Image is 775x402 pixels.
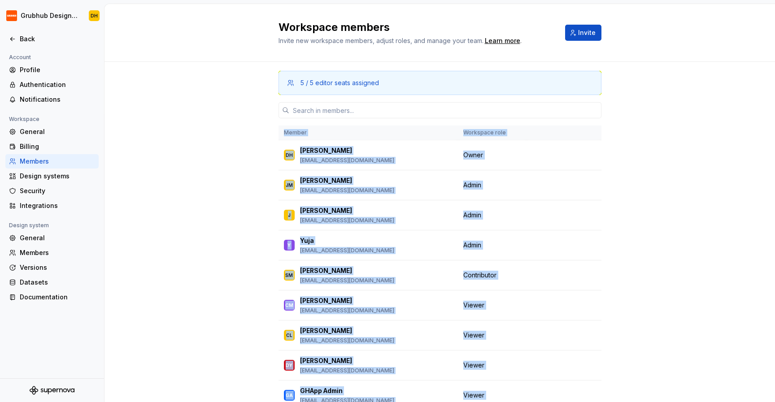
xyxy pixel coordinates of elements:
[300,326,352,335] p: [PERSON_NAME]
[285,301,293,310] div: CM
[5,231,99,245] a: General
[458,125,527,140] th: Workspace role
[5,290,99,304] a: Documentation
[20,186,95,195] div: Security
[5,260,99,275] a: Versions
[5,63,99,77] a: Profile
[286,181,293,190] div: JM
[463,151,483,160] span: Owner
[300,146,352,155] p: [PERSON_NAME]
[20,233,95,242] div: General
[5,169,99,183] a: Design systems
[286,151,293,160] div: DH
[5,184,99,198] a: Security
[5,139,99,154] a: Billing
[279,125,458,140] th: Member
[285,271,293,280] div: SM
[463,391,484,400] span: Viewer
[483,38,522,44] span: .
[286,361,292,370] div: DY
[91,12,98,19] div: DH
[5,199,99,213] a: Integrations
[20,248,95,257] div: Members
[300,337,394,344] p: [EMAIL_ADDRESS][DOMAIN_NAME]
[300,247,394,254] p: [EMAIL_ADDRESS][DOMAIN_NAME]
[300,266,352,275] p: [PERSON_NAME]
[20,157,95,166] div: Members
[300,356,352,365] p: [PERSON_NAME]
[5,220,52,231] div: Design system
[5,125,99,139] a: General
[5,78,99,92] a: Authentication
[300,78,379,87] div: 5 / 5 editor seats assigned
[463,301,484,310] span: Viewer
[300,386,343,395] p: GHApp Admin
[2,6,102,26] button: Grubhub Design SystemDH
[20,80,95,89] div: Authentication
[5,32,99,46] a: Back
[300,206,352,215] p: [PERSON_NAME]
[463,181,481,190] span: Admin
[5,114,43,125] div: Workspace
[6,10,17,21] img: 4e8d6f31-f5cf-47b4-89aa-e4dec1dc0822.png
[286,331,292,340] div: CL
[20,201,95,210] div: Integrations
[5,52,35,63] div: Account
[288,211,291,220] div: J
[300,157,394,164] p: [EMAIL_ADDRESS][DOMAIN_NAME]
[463,271,496,280] span: Contributor
[20,263,95,272] div: Versions
[21,11,78,20] div: Grubhub Design System
[5,246,99,260] a: Members
[20,172,95,181] div: Design systems
[20,127,95,136] div: General
[30,386,74,395] svg: Supernova Logo
[463,211,481,220] span: Admin
[5,275,99,290] a: Datasets
[300,367,394,374] p: [EMAIL_ADDRESS][DOMAIN_NAME]
[20,142,95,151] div: Billing
[463,241,481,250] span: Admin
[485,36,520,45] a: Learn more
[279,20,554,35] h2: Workspace members
[287,241,291,250] div: Y
[300,277,394,284] p: [EMAIL_ADDRESS][DOMAIN_NAME]
[463,361,484,370] span: Viewer
[300,217,394,224] p: [EMAIL_ADDRESS][DOMAIN_NAME]
[300,307,394,314] p: [EMAIL_ADDRESS][DOMAIN_NAME]
[463,331,484,340] span: Viewer
[286,391,293,400] div: GA
[300,176,352,185] p: [PERSON_NAME]
[5,154,99,169] a: Members
[20,95,95,104] div: Notifications
[300,236,314,245] p: Yuja
[20,35,95,43] div: Back
[565,25,601,41] button: Invite
[279,37,483,44] span: Invite new workspace members, adjust roles, and manage your team.
[20,65,95,74] div: Profile
[578,28,596,37] span: Invite
[20,293,95,302] div: Documentation
[289,102,601,118] input: Search in members...
[20,278,95,287] div: Datasets
[300,187,394,194] p: [EMAIL_ADDRESS][DOMAIN_NAME]
[5,92,99,107] a: Notifications
[300,296,352,305] p: [PERSON_NAME]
